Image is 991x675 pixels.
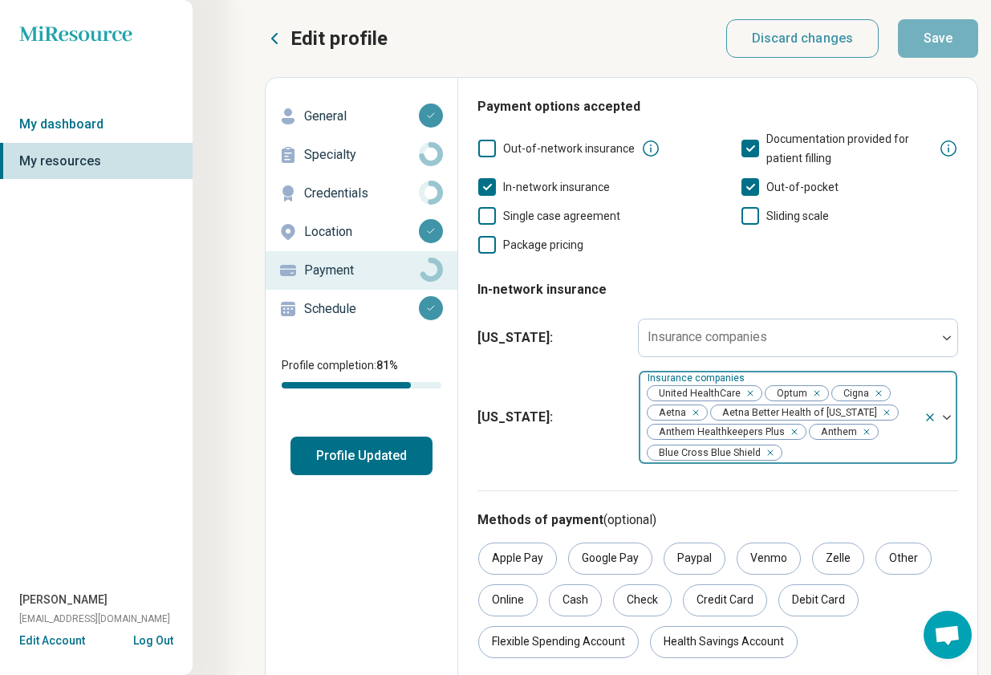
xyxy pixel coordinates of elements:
[778,584,859,616] div: Debit Card
[265,26,388,51] button: Edit profile
[832,386,874,401] span: Cigna
[766,209,829,222] span: Sliding scale
[304,184,419,203] p: Credentials
[266,136,457,174] a: Specialty
[477,97,958,116] h3: Payment options accepted
[304,299,419,319] p: Schedule
[503,181,610,193] span: In-network insurance
[19,612,170,626] span: [EMAIL_ADDRESS][DOMAIN_NAME]
[266,213,457,251] a: Location
[282,382,441,388] div: Profile completion
[766,181,839,193] span: Out-of-pocket
[648,386,745,401] span: United HealthCare
[133,632,173,645] button: Log Out
[924,611,972,659] div: Open chat
[266,290,457,328] a: Schedule
[376,359,398,372] span: 81 %
[810,425,862,440] span: Anthem
[477,510,958,530] h3: Methods of payment
[766,386,812,401] span: Optum
[478,584,538,616] div: Online
[19,632,85,649] button: Edit Account
[549,584,602,616] div: Cash
[650,626,798,658] div: Health Savings Account
[603,512,656,527] span: (optional)
[266,348,457,398] div: Profile completion:
[477,267,607,312] legend: In-network insurance
[503,238,583,251] span: Package pricing
[613,584,672,616] div: Check
[766,132,909,165] span: Documentation provided for patient filling
[503,209,620,222] span: Single case agreement
[648,405,691,421] span: Aetna
[683,584,767,616] div: Credit Card
[648,329,767,344] label: Insurance companies
[726,19,879,58] button: Discard changes
[304,107,419,126] p: General
[737,543,801,575] div: Venmo
[812,543,864,575] div: Zelle
[266,97,457,136] a: General
[478,626,639,658] div: Flexible Spending Account
[266,251,457,290] a: Payment
[304,261,419,280] p: Payment
[19,592,108,608] span: [PERSON_NAME]
[898,19,978,58] button: Save
[266,174,457,213] a: Credentials
[648,372,748,384] label: Insurance companies
[568,543,652,575] div: Google Pay
[290,437,433,475] button: Profile Updated
[664,543,725,575] div: Paypal
[648,425,790,440] span: Anthem Healthkeepers Plus
[477,408,625,427] span: [US_STATE] :
[875,543,932,575] div: Other
[711,405,882,421] span: Aetna Better Health of [US_STATE]
[648,445,766,461] span: Blue Cross Blue Shield
[290,26,388,51] p: Edit profile
[503,142,635,155] span: Out-of-network insurance
[478,543,557,575] div: Apple Pay
[304,145,419,165] p: Specialty
[477,328,625,348] span: [US_STATE] :
[304,222,419,242] p: Location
